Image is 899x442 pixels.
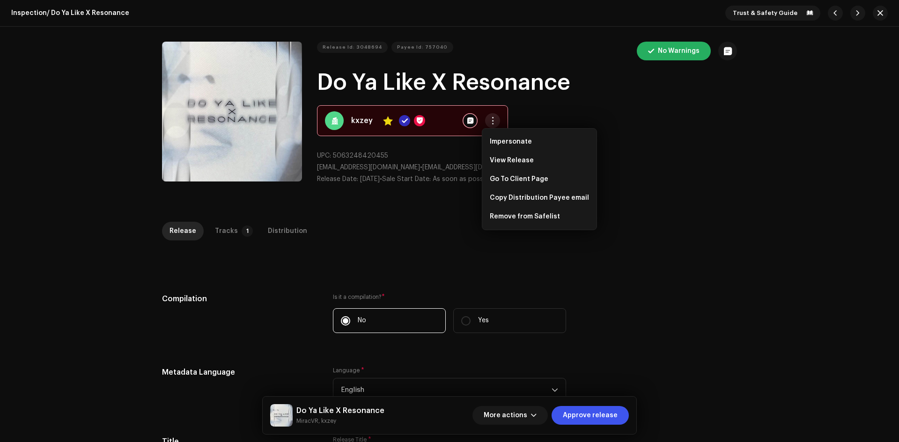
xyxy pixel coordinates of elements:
span: [EMAIL_ADDRESS][DOMAIN_NAME] [317,164,420,171]
span: Copy Distribution Payee email [490,194,589,202]
button: Release Id: 3048694 [317,42,388,53]
h1: Do Ya Like X Resonance [317,68,737,98]
p: Yes [478,316,489,326]
p: • [317,163,737,173]
span: Payee Id: 757040 [397,38,448,57]
span: Sale Start Date: [382,176,431,182]
span: View Release [490,157,534,164]
span: Release Date: [317,176,358,182]
button: Approve release [552,406,629,425]
div: Distribution [268,222,307,240]
span: • [317,176,382,182]
span: English [341,378,552,402]
span: [EMAIL_ADDRESS][DOMAIN_NAME] [422,164,525,171]
span: More actions [484,406,527,425]
p-badge: 1 [242,225,253,237]
img: bb6021d1-eb42-44a4-9c41-4555bc5e0b5e [270,404,293,427]
span: Release Id: 3048694 [323,38,382,57]
h5: Compilation [162,293,318,304]
span: [DATE] [360,176,380,182]
span: Remove from Safelist [490,213,560,220]
p: No [358,316,366,326]
small: Do Ya Like X Resonance [296,416,384,426]
h5: Metadata Language [162,367,318,378]
button: Payee Id: 757040 [391,42,453,53]
h5: Do Ya Like X Resonance [296,405,384,416]
span: As soon as possible [433,176,494,182]
label: Is it a compilation? [333,293,566,301]
label: Language [333,367,364,374]
span: Go To Client Page [490,175,548,183]
span: Approve release [563,406,618,425]
div: Release [169,222,196,240]
div: Tracks [215,222,238,240]
div: dropdown trigger [552,378,558,402]
span: UPC: [317,152,331,159]
button: More actions [472,406,548,425]
span: 5063248420455 [333,152,388,159]
span: Impersonate [490,138,532,145]
strong: kxzey [351,115,373,126]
